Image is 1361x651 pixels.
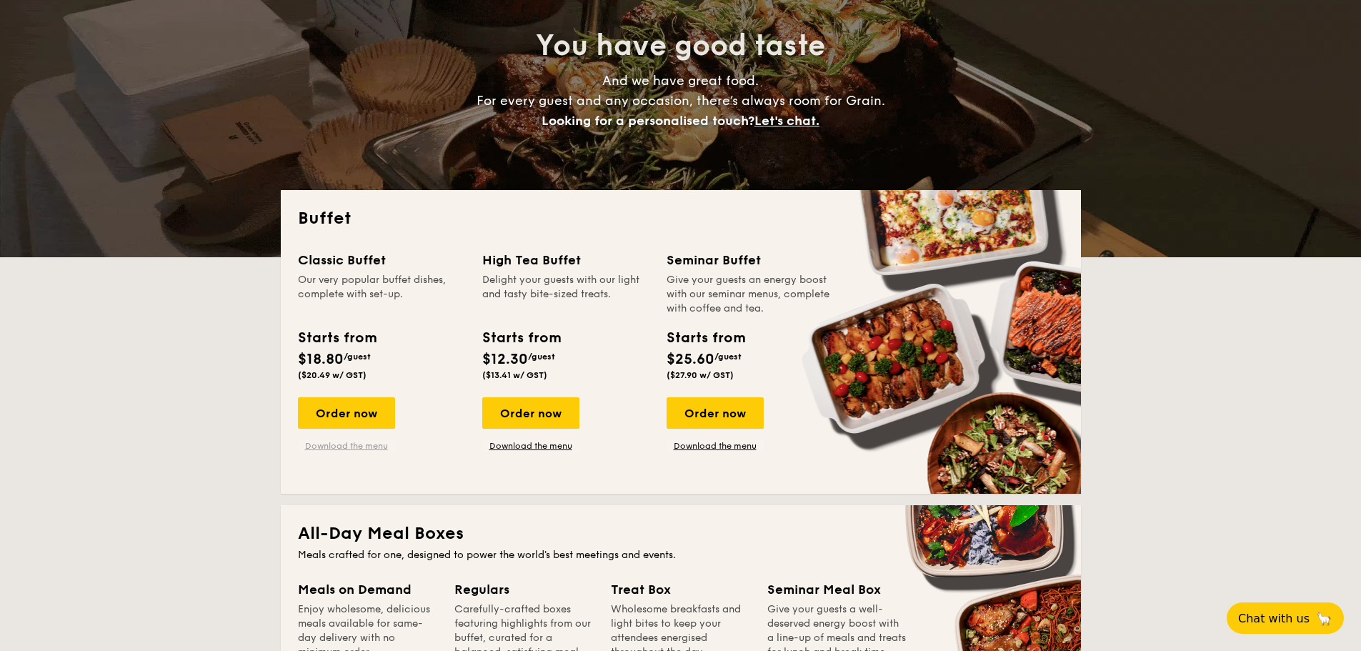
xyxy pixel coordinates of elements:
[667,440,764,452] a: Download the menu
[536,29,825,63] span: You have good taste
[482,440,579,452] a: Download the menu
[482,370,547,380] span: ($13.41 w/ GST)
[298,351,344,368] span: $18.80
[298,522,1064,545] h2: All-Day Meal Boxes
[298,580,437,600] div: Meals on Demand
[667,397,764,429] div: Order now
[754,113,819,129] span: Let's chat.
[344,352,371,362] span: /guest
[482,327,560,349] div: Starts from
[1227,602,1344,634] button: Chat with us🦙
[482,273,649,316] div: Delight your guests with our light and tasty bite-sized treats.
[767,580,907,600] div: Seminar Meal Box
[482,351,528,368] span: $12.30
[667,273,834,316] div: Give your guests an energy boost with our seminar menus, complete with coffee and tea.
[1315,610,1332,627] span: 🦙
[542,113,754,129] span: Looking for a personalised touch?
[667,370,734,380] span: ($27.90 w/ GST)
[667,351,714,368] span: $25.60
[667,250,834,270] div: Seminar Buffet
[528,352,555,362] span: /guest
[298,397,395,429] div: Order now
[714,352,742,362] span: /guest
[477,73,885,129] span: And we have great food. For every guest and any occasion, there’s always room for Grain.
[1238,612,1310,625] span: Chat with us
[298,250,465,270] div: Classic Buffet
[667,327,744,349] div: Starts from
[482,250,649,270] div: High Tea Buffet
[298,370,367,380] span: ($20.49 w/ GST)
[298,440,395,452] a: Download the menu
[454,580,594,600] div: Regulars
[298,327,376,349] div: Starts from
[482,397,579,429] div: Order now
[298,273,465,316] div: Our very popular buffet dishes, complete with set-up.
[298,548,1064,562] div: Meals crafted for one, designed to power the world's best meetings and events.
[298,207,1064,230] h2: Buffet
[611,580,750,600] div: Treat Box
